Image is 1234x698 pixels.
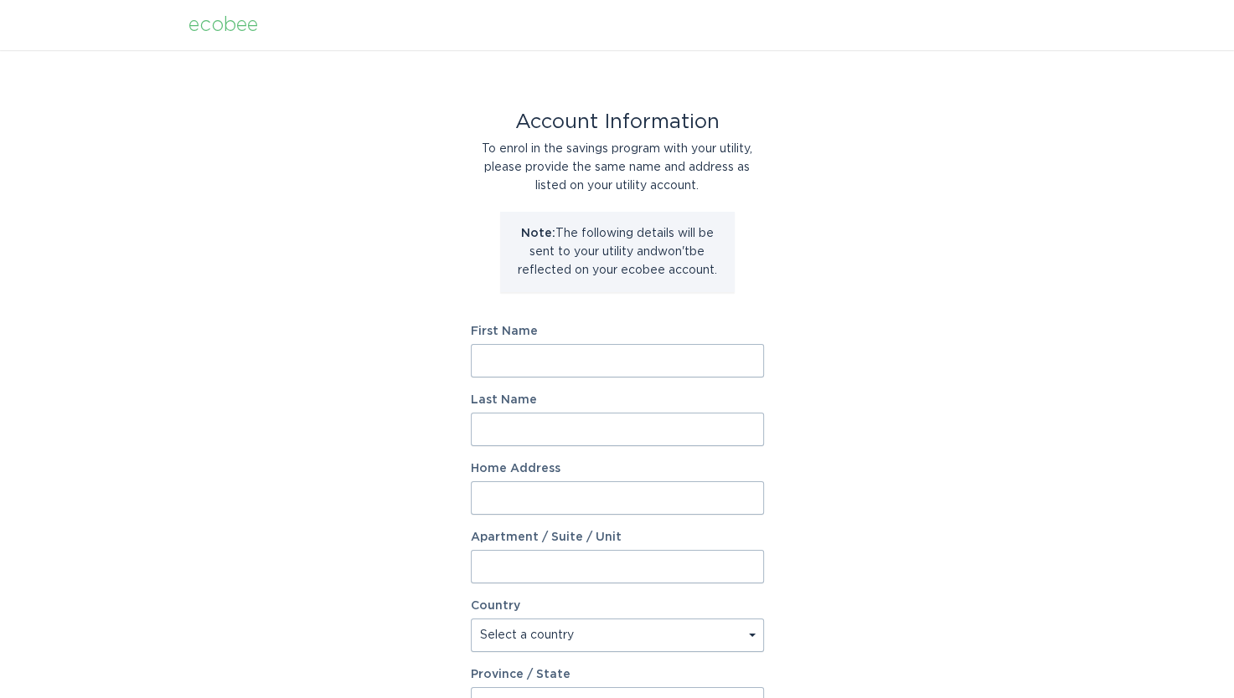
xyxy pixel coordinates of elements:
[188,16,258,34] div: ecobee
[471,326,764,337] label: First Name
[521,228,555,239] strong: Note:
[513,224,722,280] p: The following details will be sent to your utility and won't be reflected on your ecobee account.
[471,140,764,195] div: To enrol in the savings program with your utility, please provide the same name and address as li...
[471,113,764,131] div: Account Information
[471,669,571,680] label: Province / State
[471,600,520,612] label: Country
[471,463,764,475] label: Home Address
[471,394,764,406] label: Last Name
[471,531,764,543] label: Apartment / Suite / Unit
